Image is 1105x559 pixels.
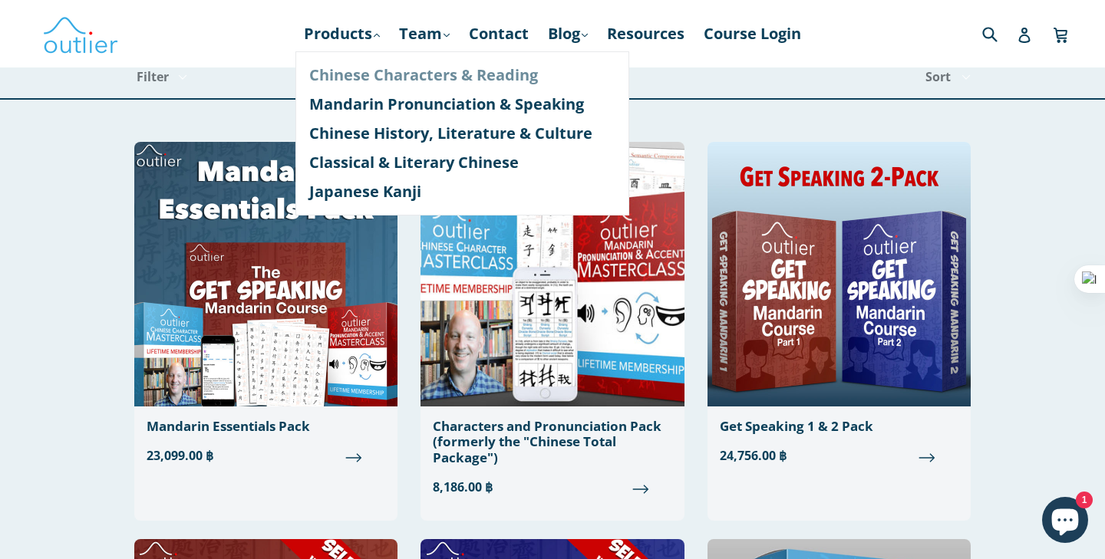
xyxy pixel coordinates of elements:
[42,12,119,56] img: Outlier Linguistics
[309,90,615,119] a: Mandarin Pronunciation & Speaking
[309,119,615,148] a: Chinese History, Literature & Culture
[1037,497,1093,547] inbox-online-store-chat: Shopify online store chat
[720,419,958,434] div: Get Speaking 1 & 2 Pack
[461,20,536,48] a: Contact
[708,142,971,477] a: Get Speaking 1 & 2 Pack 24,756.00 ฿
[296,20,388,48] a: Products
[421,142,684,406] img: Chinese Total Package Outlier Linguistics
[309,148,615,177] a: Classical & Literary Chinese
[696,20,809,48] a: Course Login
[391,20,457,48] a: Team
[147,446,385,465] span: 23,099.00 ฿
[433,478,671,496] span: 8,186.00 ฿
[599,20,692,48] a: Resources
[309,61,615,90] a: Chinese Characters & Reading
[134,142,397,477] a: Mandarin Essentials Pack 23,099.00 ฿
[309,177,615,206] a: Japanese Kanji
[147,419,385,434] div: Mandarin Essentials Pack
[540,20,595,48] a: Blog
[433,419,671,465] div: Characters and Pronunciation Pack (formerly the "Chinese Total Package")
[978,18,1021,49] input: Search
[134,142,397,406] img: Mandarin Essentials Pack
[421,142,684,508] a: Characters and Pronunciation Pack (formerly the "Chinese Total Package") 8,186.00 ฿
[720,446,958,465] span: 24,756.00 ฿
[708,142,971,406] img: Get Speaking 1 & 2 Pack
